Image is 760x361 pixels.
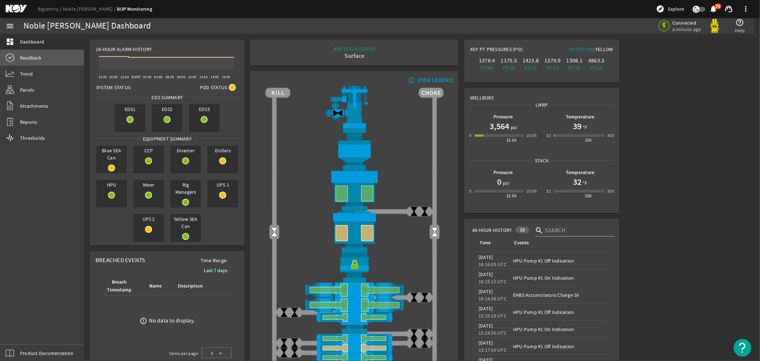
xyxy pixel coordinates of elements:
div: PT-14 [565,64,584,71]
div: Surface [334,52,376,60]
div: Events [513,239,602,247]
img: ValveClose.png [289,347,300,358]
div: 1378.4 [477,57,496,64]
span: Help [735,27,745,34]
img: UpperAnnularOpen.png [265,170,444,212]
b: Temperature [566,113,595,120]
div: Events [514,239,529,247]
div: 0 [469,132,471,139]
img: PipeRamOpenBlock.png [265,343,444,353]
span: Diverter [170,146,201,156]
mat-icon: menu [6,22,14,30]
legacy-datetime-component: [DATE] [479,254,493,260]
span: Yellow SEA Can [170,214,201,231]
text: 12:00 [200,75,208,79]
img: ValveClose.png [279,338,289,349]
span: Active Pod [569,46,596,52]
text: 08:00 [177,75,185,79]
legacy-datetime-component: [DATE] [479,305,493,312]
i: search [535,226,544,235]
span: psi [501,179,509,187]
legacy-datetime-component: 16:14:38 UTC [479,295,507,302]
mat-icon: notifications [709,5,718,13]
span: EDS3 [189,104,219,114]
legacy-datetime-component: 16:15:15 UTC [479,278,507,285]
text: 20:00 [109,75,118,79]
span: CCP [133,146,164,156]
span: Drillers [207,146,238,156]
div: PT-12 [543,64,562,71]
span: Dashboard [20,38,44,45]
mat-icon: explore [656,5,665,13]
span: 48-Hour History [472,227,512,234]
h1: 39 [573,121,581,132]
legacy-datetime-component: [DATE] [479,288,493,295]
div: VIEW LEGEND [418,77,453,84]
div: 32 [546,188,551,195]
div: Breach Timestamp [104,278,140,294]
b: Temperature [566,169,595,176]
text: 02:00 [143,75,151,79]
h1: 32 [573,176,581,188]
div: HPU Pump #1 Off Indication [513,343,605,350]
div: Name [149,282,162,290]
span: Reports [20,118,37,126]
legacy-datetime-component: [DATE] [479,322,493,329]
div: 15.0k [506,192,517,199]
span: System Status [96,84,130,91]
span: UPS 2 [133,214,164,224]
img: ValveClose.png [279,347,289,358]
mat-icon: info_outline [407,77,415,83]
span: Thresholds [20,134,45,142]
div: Time [479,239,505,247]
button: 78 [710,5,717,13]
legacy-datetime-component: 16:16:05 UTC [479,261,507,268]
text: 22:00 [121,75,129,79]
img: Yellowpod.svg [708,19,722,33]
span: Trend [20,70,33,77]
legacy-datetime-component: 13:17:50 UTC [479,347,507,353]
legacy-datetime-component: 15:25:26 UTC [479,312,507,319]
mat-icon: help_outline [736,18,744,27]
span: Pod Status [200,84,227,91]
span: Readback [20,54,41,61]
div: PT-06 [477,64,496,71]
span: EDS1 [115,104,145,114]
div: Time [480,239,491,247]
div: Name [148,282,168,290]
img: ValveClose.png [409,206,419,217]
span: EDS2 [152,104,182,114]
img: ValveClose.png [409,292,419,303]
img: Valve2Open.png [269,227,280,237]
img: LowerAnnularOpenBlock.png [265,212,444,253]
div: Noble [PERSON_NAME] Dashboard [24,22,151,30]
input: Search [545,226,609,235]
span: Panels [20,86,35,93]
span: Yellow [595,46,613,52]
h1: 0 [497,176,501,188]
button: Last 7 days [198,264,233,277]
mat-icon: error_outline [140,317,147,325]
text: 14:00 [211,75,219,79]
img: ValveClose.png [409,329,419,339]
div: 20.0k [527,132,537,139]
mat-icon: dashboard [6,37,14,46]
div: 4863.3 [587,57,606,64]
span: Blue SEA Can [96,146,127,163]
a: BOP Monitoring [117,6,152,12]
span: HPU [96,180,127,190]
img: ShearRamOpen.png [265,283,444,298]
span: EDS SUMMARY [149,94,185,101]
div: 20.0k [527,188,537,195]
div: No data to display. [149,317,195,324]
span: a minute ago [672,26,703,32]
div: 1423.8 [521,57,540,64]
div: HPU Pump #1 On Indication [513,274,605,281]
button: Open Resource Center [734,339,751,357]
img: ValveClose.png [419,292,430,303]
span: LMRP [533,101,550,108]
div: Items per page: [169,350,199,357]
img: ValveClose.png [289,338,300,349]
div: PT-08 [500,64,518,71]
div: EHBS Accumulators Charge SV [513,291,605,299]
